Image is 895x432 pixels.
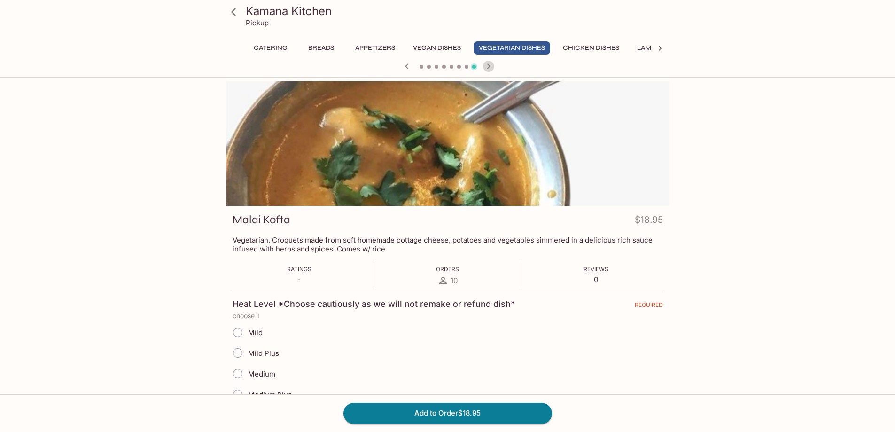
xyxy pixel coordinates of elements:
[287,275,311,284] p: -
[474,41,550,55] button: Vegetarian Dishes
[246,18,269,27] p: Pickup
[635,301,663,312] span: REQUIRED
[233,299,515,309] h4: Heat Level *Choose cautiously as we will not remake or refund dish*
[350,41,400,55] button: Appetizers
[246,4,666,18] h3: Kamana Kitchen
[632,41,685,55] button: Lamb Dishes
[408,41,466,55] button: Vegan Dishes
[343,403,552,424] button: Add to Order$18.95
[233,236,663,253] p: Vegetarian. Croquets made from soft homemade cottage cheese, potatoes and vegetables simmered in ...
[558,41,624,55] button: Chicken Dishes
[248,390,292,399] span: Medium Plus
[248,349,279,358] span: Mild Plus
[248,328,263,337] span: Mild
[233,312,663,320] p: choose 1
[584,275,608,284] p: 0
[287,266,311,273] span: Ratings
[635,212,663,231] h4: $18.95
[300,41,342,55] button: Breads
[233,212,290,227] h3: Malai Kofta
[451,276,458,285] span: 10
[248,369,275,378] span: Medium
[584,266,608,273] span: Reviews
[226,81,669,206] div: Malai Kofta
[436,266,459,273] span: Orders
[249,41,293,55] button: Catering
